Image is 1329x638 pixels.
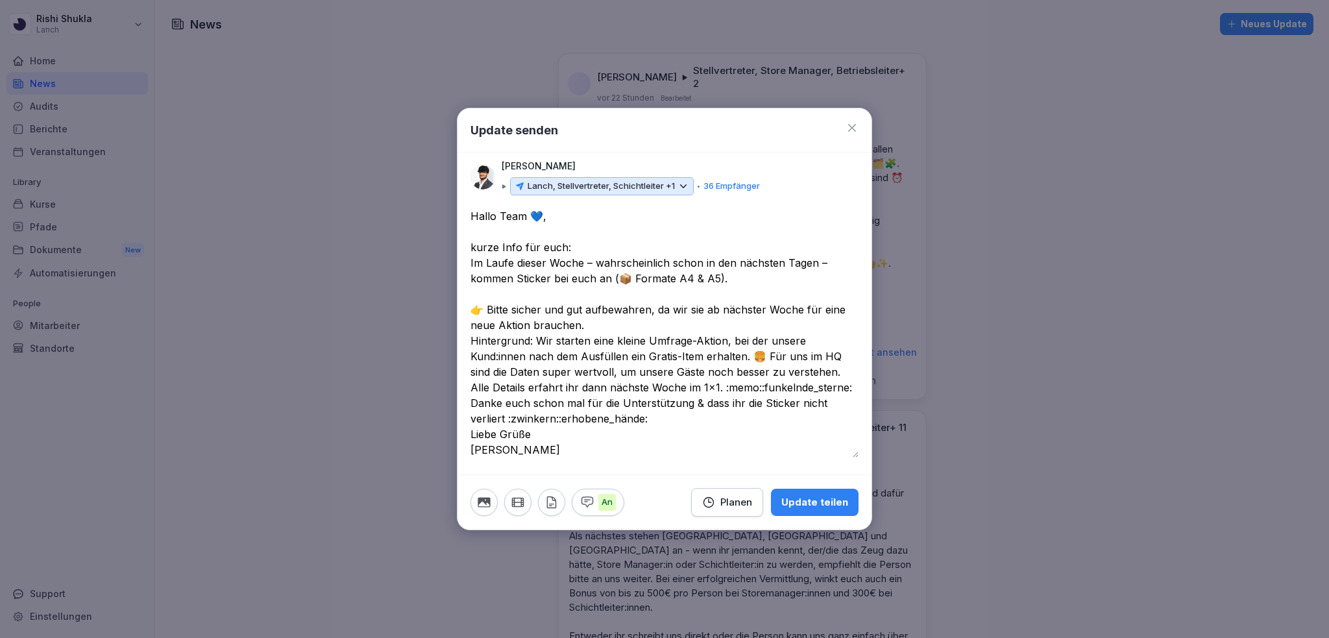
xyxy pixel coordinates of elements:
div: Update teilen [781,495,848,509]
p: 36 Empfänger [703,180,760,193]
h1: Update senden [470,121,558,139]
button: Planen [691,488,763,517]
p: [PERSON_NAME] [502,159,576,173]
button: Update teilen [771,489,859,516]
button: An [572,489,624,516]
p: An [598,494,616,511]
img: tvucj8tul2t4wohdgetxw0db.png [470,165,495,190]
p: Lanch, Stellvertreter, Schichtleiter +1 [528,180,675,193]
div: Planen [702,495,752,509]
